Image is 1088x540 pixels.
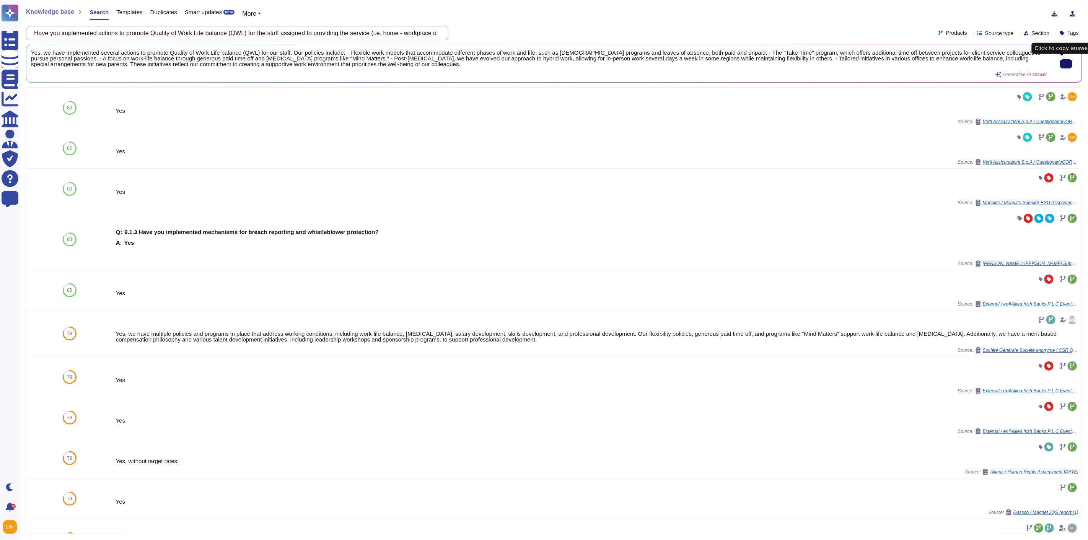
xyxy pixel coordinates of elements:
[2,519,22,535] button: user
[990,470,1078,474] span: Allianz / Human Rights Assessment [DATE]
[958,260,1078,267] span: Source:
[983,119,1078,124] span: Verti Assicurazioni S.p.A / CuestionarioCORE ENG Skypher
[67,146,72,151] span: 82
[150,9,177,15] span: Duplicates
[946,30,967,36] span: Products
[116,331,1078,342] div: Yes, we have multiple policies and programs in place that address working conditions, including w...
[116,148,1078,154] div: Yes
[67,331,72,336] span: 79
[985,31,1014,36] span: Source type
[3,520,17,534] img: user
[958,347,1078,353] span: Source:
[965,469,1078,475] span: Source:
[30,26,440,40] input: Search a question or template...
[116,290,1078,296] div: Yes
[1003,72,1047,77] span: Generative AI answer
[983,429,1078,434] span: External / en#Allied Irish Banks P L C Event#873
[11,504,16,509] div: 9+
[124,240,134,246] b: Yes
[26,9,74,15] span: Knowledge base
[67,237,72,242] span: 80
[116,189,1078,195] div: Yes
[983,160,1078,164] span: Verti Assicurazioni S.p.A / CuestionarioCORE ENG Skypher
[983,261,1078,266] span: [PERSON_NAME] / [PERSON_NAME] Supplier Portal Questionnaire Export
[116,108,1078,114] div: Yes
[90,9,109,15] span: Search
[116,418,1078,423] div: Yes
[958,428,1078,434] span: Source:
[958,159,1078,165] span: Source:
[116,458,1078,464] div: Yes, without target rates;
[185,9,222,15] span: Smart updates
[67,106,72,110] span: 82
[983,302,1078,306] span: External / en#Allied Irish Banks P L C Event#873
[124,229,378,235] b: 9.1.3 Have you implemented mechanisms for breach reporting and whistleblower protection?
[1032,31,1050,36] span: Section
[958,119,1078,125] span: Source:
[116,229,122,235] b: Q:
[958,200,1078,206] span: Source:
[67,415,72,420] span: 79
[31,50,1047,67] span: Yes, we have implemented several actions to promote Quality of Work Life balance (QWL) for our st...
[67,375,72,379] span: 79
[958,388,1078,394] span: Source:
[1067,30,1079,36] span: Tags
[983,389,1078,393] span: External / en#Allied Irish Banks P L C Event#873
[1068,133,1077,142] img: user
[958,301,1078,307] span: Source:
[1068,92,1077,101] img: user
[1013,510,1078,515] span: Gassco / Magnet JQS report (1)
[1068,315,1077,324] img: user
[1068,524,1077,533] img: user
[67,456,72,460] span: 79
[67,496,72,501] span: 79
[983,348,1078,353] span: Société Générale Société anonyme / CSR Questionnaire Sogé 202504
[116,9,142,15] span: Templates
[242,10,256,17] span: More
[242,9,261,18] button: More
[116,240,122,246] b: A:
[989,509,1078,516] span: Source:
[67,288,72,293] span: 80
[67,187,72,191] span: 80
[116,377,1078,383] div: Yes
[116,499,1078,504] div: Yes
[983,200,1078,205] span: Manulife / Manulife Supplier ESG Assessment Questionnaire Supplier Version
[223,10,235,15] div: BETA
